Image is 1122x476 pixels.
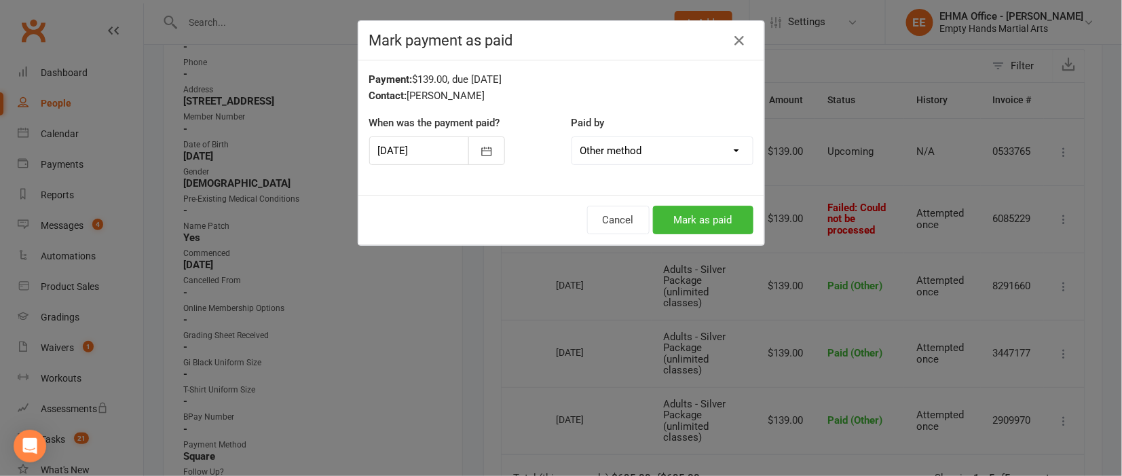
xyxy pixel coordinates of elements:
[369,32,753,49] h4: Mark payment as paid
[369,73,413,86] strong: Payment:
[369,90,407,102] strong: Contact:
[729,30,751,52] button: Close
[572,115,605,131] label: Paid by
[14,430,46,462] div: Open Intercom Messenger
[369,71,753,88] div: $139.00, due [DATE]
[653,206,753,234] button: Mark as paid
[369,115,500,131] label: When was the payment paid?
[587,206,650,234] button: Cancel
[369,88,753,104] div: [PERSON_NAME]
